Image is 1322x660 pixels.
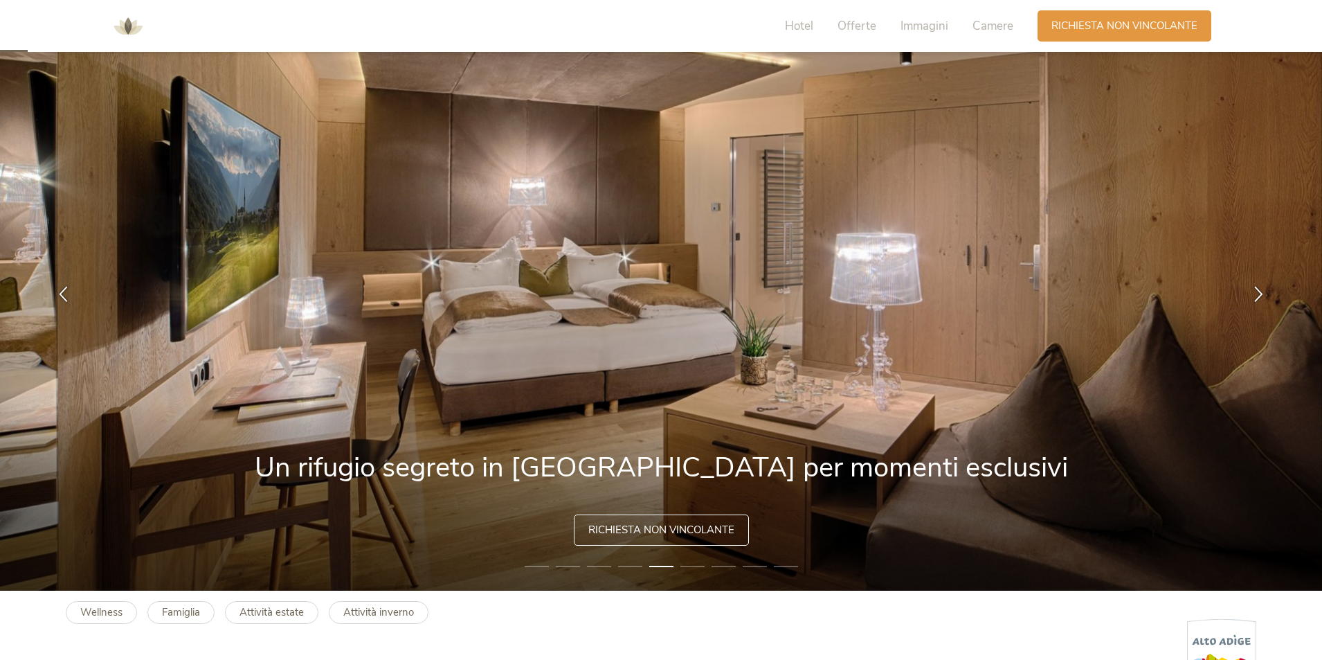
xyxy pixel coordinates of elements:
[588,523,734,537] span: Richiesta non vincolante
[80,605,123,619] b: Wellness
[837,18,876,34] span: Offerte
[66,601,137,624] a: Wellness
[147,601,215,624] a: Famiglia
[900,18,948,34] span: Immagini
[107,21,149,30] a: AMONTI & LUNARIS Wellnessresort
[162,605,200,619] b: Famiglia
[785,18,813,34] span: Hotel
[225,601,318,624] a: Attività estate
[329,601,428,624] a: Attività inverno
[972,18,1013,34] span: Camere
[239,605,304,619] b: Attività estate
[107,6,149,47] img: AMONTI & LUNARIS Wellnessresort
[343,605,414,619] b: Attività inverno
[1051,19,1197,33] span: Richiesta non vincolante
